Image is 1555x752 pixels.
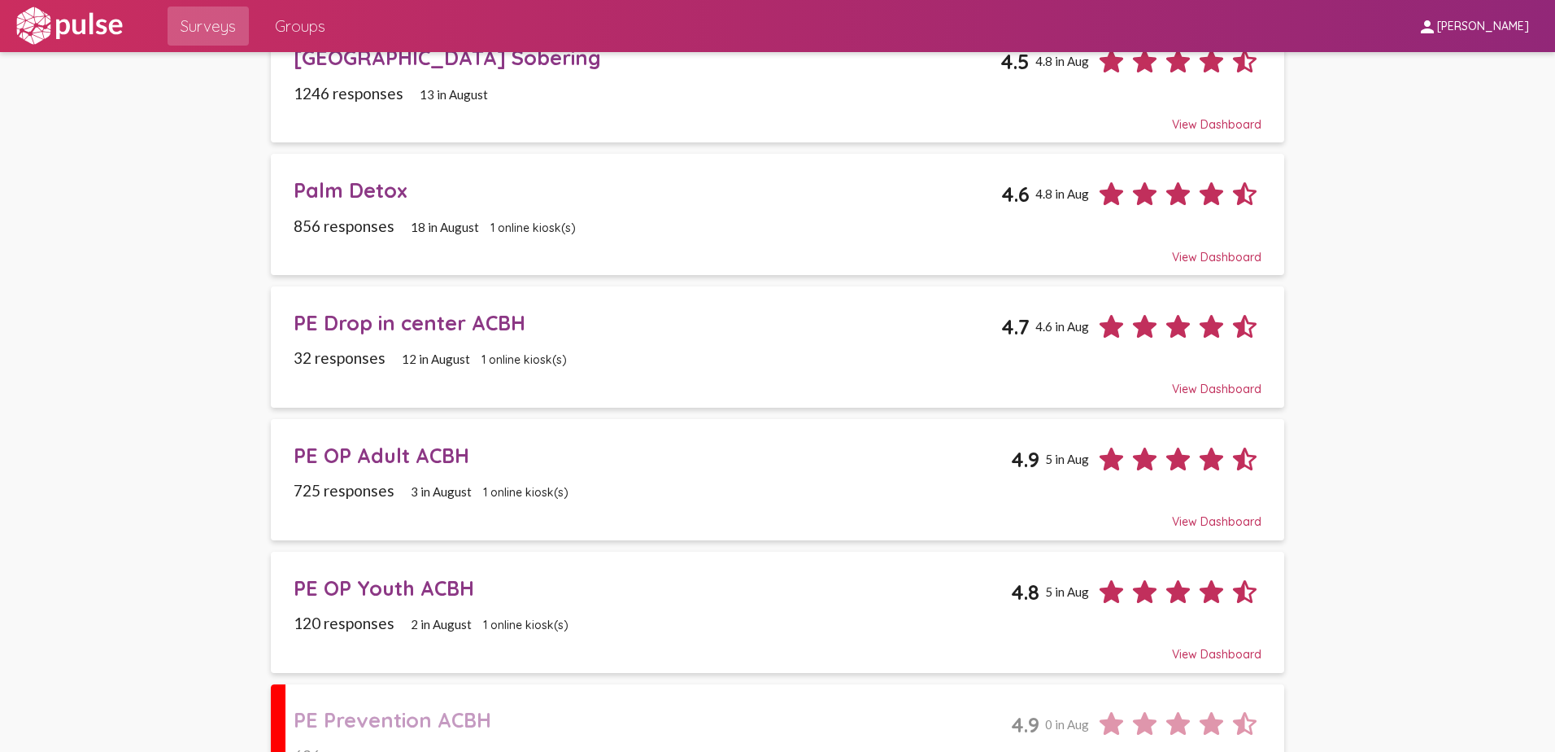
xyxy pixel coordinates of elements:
[1011,447,1039,472] span: 4.9
[294,45,1001,70] div: [GEOGRAPHIC_DATA] Sobering
[481,352,567,367] span: 1 online kiosk(s)
[402,352,470,366] span: 12 in August
[294,575,1012,601] div: PE OP Youth ACBH
[13,6,125,46] img: white-logo.svg
[271,552,1283,673] a: PE OP Youth ACBH4.85 in Aug120 responses2 in August1 online kiosk(s)View Dashboard
[294,84,403,103] span: 1246 responses
[294,310,1002,335] div: PE Drop in center ACBH
[294,103,1262,132] div: View Dashboard
[1045,717,1089,732] span: 0 in Aug
[411,617,472,632] span: 2 in August
[1045,452,1089,466] span: 5 in Aug
[420,87,488,102] span: 13 in August
[411,220,479,234] span: 18 in August
[1001,181,1030,207] span: 4.6
[1035,319,1089,334] span: 4.6 in Aug
[275,11,325,41] span: Groups
[294,632,1262,662] div: View Dashboard
[1035,54,1089,68] span: 4.8 in Aug
[271,154,1283,275] a: Palm Detox4.64.8 in Aug856 responses18 in August1 online kiosk(s)View Dashboard
[294,481,394,500] span: 725 responses
[294,614,394,632] span: 120 responses
[483,485,568,500] span: 1 online kiosk(s)
[294,367,1262,396] div: View Dashboard
[1418,17,1437,37] mat-icon: person
[294,500,1262,529] div: View Dashboard
[294,216,394,235] span: 856 responses
[181,11,236,41] span: Surveys
[262,7,338,46] a: Groups
[1011,579,1039,605] span: 4.8
[411,484,472,499] span: 3 in August
[294,443,1012,468] div: PE OP Adult ACBH
[1011,712,1039,737] span: 4.9
[294,348,385,367] span: 32 responses
[271,21,1283,142] a: [GEOGRAPHIC_DATA] Sobering4.54.8 in Aug1246 responses13 in AugustView Dashboard
[271,286,1283,408] a: PE Drop in center ACBH4.74.6 in Aug32 responses12 in August1 online kiosk(s)View Dashboard
[483,618,568,632] span: 1 online kiosk(s)
[1001,314,1030,339] span: 4.7
[1405,11,1542,41] button: [PERSON_NAME]
[294,707,1012,732] div: PE Prevention ACBH
[1045,584,1089,599] span: 5 in Aug
[1437,20,1529,34] span: [PERSON_NAME]
[168,7,249,46] a: Surveys
[1035,186,1089,201] span: 4.8 in Aug
[271,419,1283,540] a: PE OP Adult ACBH4.95 in Aug725 responses3 in August1 online kiosk(s)View Dashboard
[490,221,576,235] span: 1 online kiosk(s)
[294,177,1002,203] div: Palm Detox
[294,235,1262,265] div: View Dashboard
[1000,49,1030,74] span: 4.5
